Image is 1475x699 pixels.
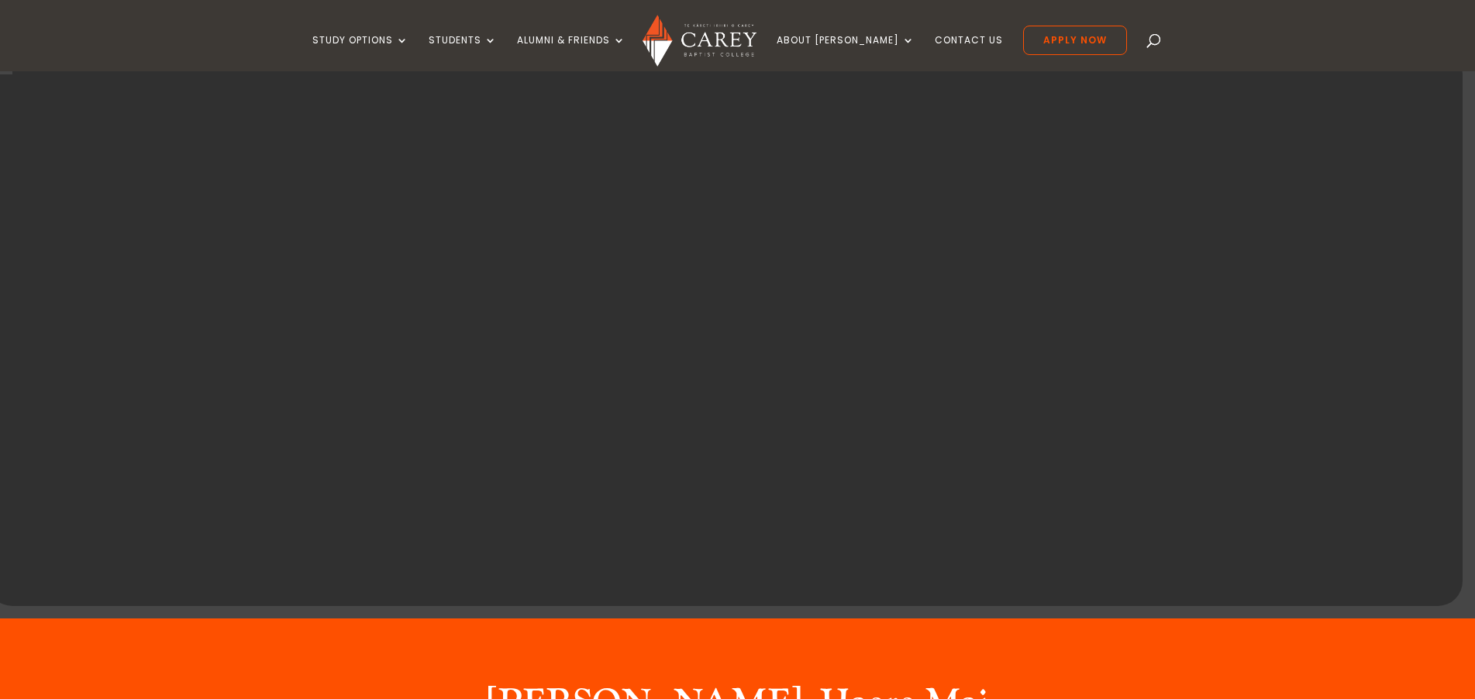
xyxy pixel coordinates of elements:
[429,35,497,71] a: Students
[935,35,1003,71] a: Contact Us
[312,35,408,71] a: Study Options
[643,15,756,67] img: Carey Baptist College
[1023,26,1127,55] a: Apply Now
[517,35,625,71] a: Alumni & Friends
[777,35,915,71] a: About [PERSON_NAME]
